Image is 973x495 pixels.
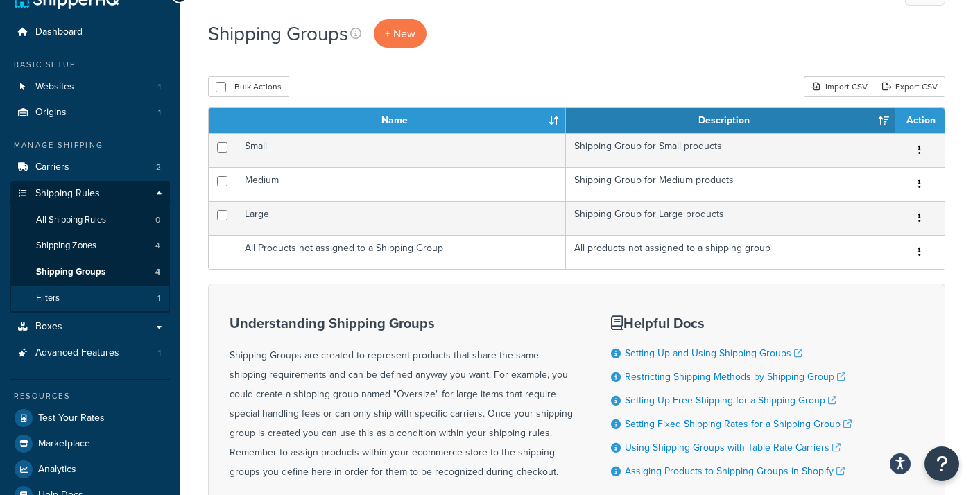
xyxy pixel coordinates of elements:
[625,464,845,478] a: Assiging Products to Shipping Groups in Shopify
[611,315,852,331] h3: Helpful Docs
[10,286,170,311] a: Filters 1
[625,393,836,408] a: Setting Up Free Shipping for a Shipping Group
[10,286,170,311] li: Filters
[36,293,60,304] span: Filters
[158,81,161,93] span: 1
[230,315,576,331] h3: Understanding Shipping Groups
[10,74,170,100] a: Websites 1
[38,438,90,450] span: Marketplace
[10,340,170,366] li: Advanced Features
[38,412,105,424] span: Test Your Rates
[875,76,945,97] a: Export CSV
[236,108,566,133] th: Name: activate to sort column ascending
[35,321,62,333] span: Boxes
[155,214,160,226] span: 0
[924,446,959,481] button: Open Resource Center
[895,108,945,133] th: Action
[566,108,895,133] th: Description: activate to sort column ascending
[35,188,100,200] span: Shipping Rules
[10,100,170,125] a: Origins 1
[10,233,170,259] a: Shipping Zones 4
[38,464,76,476] span: Analytics
[625,417,852,431] a: Setting Fixed Shipping Rates for a Shipping Group
[10,259,170,285] a: Shipping Groups 4
[374,19,427,48] a: + New
[35,81,74,93] span: Websites
[10,155,170,180] li: Carriers
[236,235,566,269] td: All Products not assigned to a Shipping Group
[156,162,161,173] span: 2
[10,431,170,456] a: Marketplace
[36,214,106,226] span: All Shipping Rules
[10,207,170,233] li: All Shipping Rules
[10,74,170,100] li: Websites
[625,346,802,361] a: Setting Up and Using Shipping Groups
[10,139,170,151] div: Manage Shipping
[35,26,83,38] span: Dashboard
[158,107,161,119] span: 1
[566,235,895,269] td: All products not assigned to a shipping group
[10,259,170,285] li: Shipping Groups
[10,155,170,180] a: Carriers 2
[10,207,170,233] a: All Shipping Rules 0
[10,340,170,366] a: Advanced Features 1
[157,293,160,304] span: 1
[385,26,415,42] span: + New
[10,457,170,482] a: Analytics
[566,133,895,167] td: Shipping Group for Small products
[804,76,875,97] div: Import CSV
[10,59,170,71] div: Basic Setup
[36,266,105,278] span: Shipping Groups
[230,315,576,482] div: Shipping Groups are created to represent products that share the same shipping requirements and c...
[10,233,170,259] li: Shipping Zones
[236,133,566,167] td: Small
[10,314,170,340] a: Boxes
[10,406,170,431] a: Test Your Rates
[36,240,96,252] span: Shipping Zones
[10,390,170,402] div: Resources
[236,167,566,201] td: Medium
[155,266,160,278] span: 4
[35,347,119,359] span: Advanced Features
[158,347,161,359] span: 1
[10,181,170,207] a: Shipping Rules
[208,76,289,97] button: Bulk Actions
[566,201,895,235] td: Shipping Group for Large products
[236,201,566,235] td: Large
[35,162,69,173] span: Carriers
[566,167,895,201] td: Shipping Group for Medium products
[10,181,170,313] li: Shipping Rules
[10,100,170,125] li: Origins
[625,440,841,455] a: Using Shipping Groups with Table Rate Carriers
[208,20,348,47] h1: Shipping Groups
[10,19,170,45] a: Dashboard
[35,107,67,119] span: Origins
[155,240,160,252] span: 4
[625,370,845,384] a: Restricting Shipping Methods by Shipping Group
